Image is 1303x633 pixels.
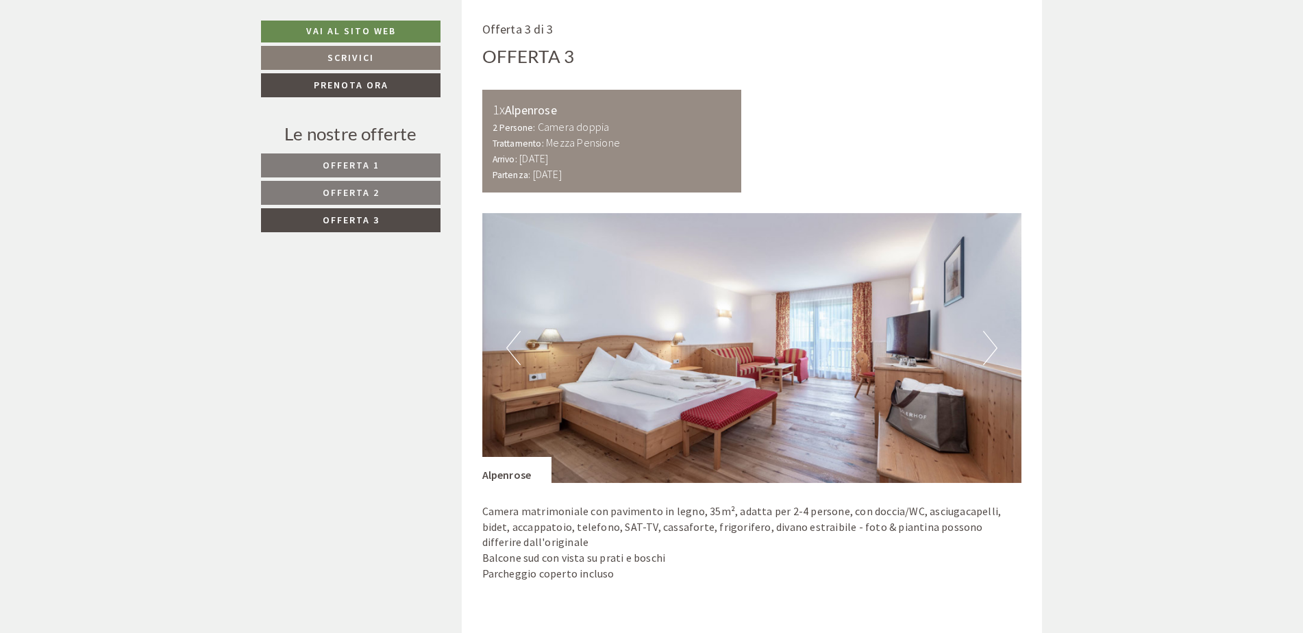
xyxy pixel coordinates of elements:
[482,44,575,69] div: Offerta 3
[333,67,519,77] small: 22:23
[333,40,519,51] div: Lei
[506,331,521,365] button: Previous
[482,21,554,37] span: Offerta 3 di 3
[323,186,380,199] span: Offerta 2
[471,361,540,385] button: Invia
[261,121,440,147] div: Le nostre offerte
[326,38,529,79] div: Buon giorno, come possiamo aiutarla?
[519,151,548,165] b: [DATE]
[323,214,380,226] span: Offerta 3
[261,73,440,97] a: Prenota ora
[493,122,536,134] small: 2 Persone:
[493,153,517,165] small: Arrivo:
[493,100,732,120] div: Alpenrose
[21,85,340,96] div: [PERSON_NAME]
[21,175,340,184] small: 22:24
[11,82,347,186] div: Buonasera. Siamo già stati vostri clienti. Non avreste una via di mezzo fra la seconda e la terza...
[533,167,562,181] b: [DATE]
[261,21,440,42] a: Vai al sito web
[546,136,620,149] b: Mezza Pensione
[538,120,610,134] b: Camera doppia
[493,169,531,181] small: Partenza:
[323,159,380,171] span: Offerta 1
[482,213,1022,483] img: image
[493,138,544,149] small: Trattamento:
[482,457,552,483] div: Alpenrose
[983,331,997,365] button: Next
[482,504,1022,582] p: Camera matrimoniale con pavimento in legno, 35m², adatta per 2-4 persone, con doccia/WC, asciugac...
[239,11,301,34] div: martedì
[493,101,505,118] b: 1x
[261,46,440,70] a: Scrivici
